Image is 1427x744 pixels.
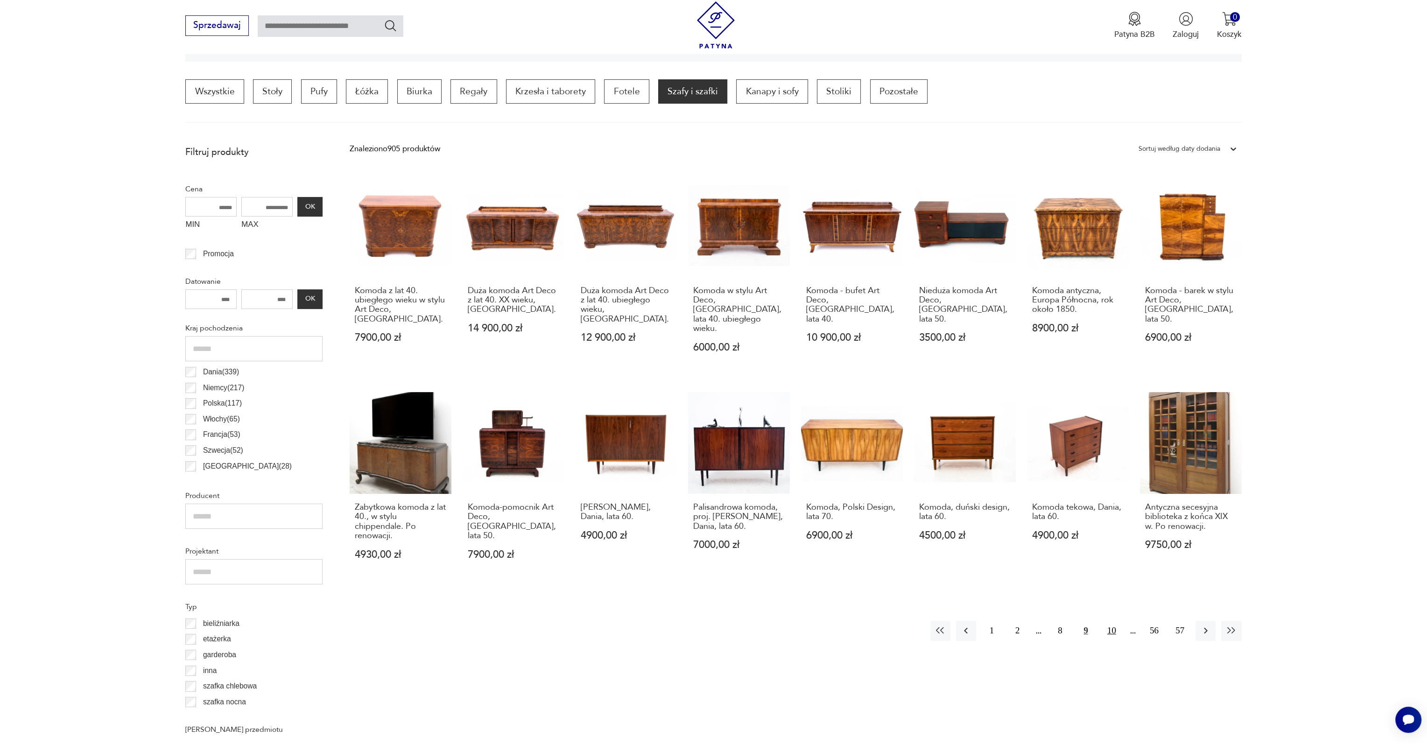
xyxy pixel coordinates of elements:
p: 9750,00 zł [1145,540,1237,550]
button: 8 [1050,621,1070,641]
p: Zaloguj [1173,29,1199,40]
a: Nieduża komoda Art Deco, Polska, lata 50.Nieduża komoda Art Deco, [GEOGRAPHIC_DATA], lata 50.3500... [914,175,1016,374]
a: Duża komoda Art Deco z lat 40. XX wieku, Polska.Duża komoda Art Deco z lat 40. XX wieku, [GEOGRAP... [463,175,564,374]
p: 6900,00 zł [806,531,898,540]
p: Patyna B2B [1114,29,1155,40]
p: Pozostałe [870,79,928,104]
img: Ikona koszyka [1222,12,1237,26]
a: Komoda - barek w stylu Art Deco, Polska, lata 50.Komoda - barek w stylu Art Deco, [GEOGRAPHIC_DAT... [1140,175,1242,374]
button: 1 [982,621,1002,641]
p: Regały [450,79,497,104]
h3: [PERSON_NAME], Dania, lata 60. [580,503,672,522]
button: 10 [1102,621,1122,641]
h3: Komoda w stylu Art Deco, [GEOGRAPHIC_DATA], lata 40. ubiegłego wieku. [693,286,785,334]
iframe: Smartsupp widget button [1395,707,1421,733]
a: Biurka [397,79,442,104]
p: 7000,00 zł [693,540,785,550]
h3: Nieduża komoda Art Deco, [GEOGRAPHIC_DATA], lata 50. [919,286,1011,324]
a: Komoda z lat 40. ubiegłego wieku w stylu Art Deco, Polska.Komoda z lat 40. ubiegłego wieku w styl... [350,175,451,374]
p: 8900,00 zł [1032,323,1124,333]
a: Fotele [604,79,649,104]
h3: Komoda z lat 40. ubiegłego wieku w stylu Art Deco, [GEOGRAPHIC_DATA]. [355,286,446,324]
p: 6900,00 zł [1145,333,1237,343]
a: Komoda, duński design, lata 60.Komoda, duński design, lata 60.4500,00 zł [914,392,1016,582]
a: Komoda, Polski Design, lata 70.Komoda, Polski Design, lata 70.6900,00 zł [801,392,903,582]
button: 2 [1007,621,1027,641]
h3: Komoda, Polski Design, lata 70. [806,503,898,522]
p: Polska ( 117 ) [203,397,242,409]
p: 7900,00 zł [468,550,559,560]
h3: Komoda, duński design, lata 60. [919,503,1011,522]
p: etażerka [203,633,231,645]
p: Filtruj produkty [185,146,323,158]
p: garderoba [203,649,236,661]
p: Typ [185,601,323,613]
div: Znaleziono 905 produktów [350,143,440,155]
p: 12 900,00 zł [580,333,672,343]
a: Kanapy i sofy [736,79,808,104]
button: Sprzedawaj [185,15,248,36]
a: Zabytkowa komoda z lat 40., w stylu chippendale. Po renowacji.Zabytkowa komoda z lat 40., w stylu... [350,392,451,582]
p: inna [203,665,217,677]
button: OK [297,197,323,217]
h3: Zabytkowa komoda z lat 40., w stylu chippendale. Po renowacji. [355,503,446,541]
p: bieliźniarka [203,618,239,630]
button: 56 [1144,621,1164,641]
p: Dania ( 339 ) [203,366,239,378]
p: [GEOGRAPHIC_DATA] ( 28 ) [203,460,292,472]
h3: Komoda tekowa, Dania, lata 60. [1032,503,1124,522]
p: 4930,00 zł [355,550,446,560]
p: szafka chlebowa [203,680,257,692]
button: Szukaj [384,19,397,32]
p: szafka nocna [203,696,246,708]
a: Łóżka [346,79,388,104]
p: 3500,00 zł [919,333,1011,343]
p: Kraj pochodzenia [185,322,323,334]
a: Pufy [301,79,337,104]
button: 57 [1170,621,1190,641]
button: Zaloguj [1173,12,1199,40]
a: Antyczna secesyjna biblioteka z końca XIX w. Po renowacji.Antyczna secesyjna biblioteka z końca X... [1140,392,1242,582]
a: Szafy i szafki [658,79,727,104]
a: Stoły [253,79,292,104]
p: Czechosłowacja ( 22 ) [203,476,268,488]
p: 10 900,00 zł [806,333,898,343]
button: Patyna B2B [1114,12,1155,40]
h3: Duża komoda Art Deco z lat 40. XX wieku, [GEOGRAPHIC_DATA]. [468,286,559,315]
p: 6000,00 zł [693,343,785,352]
a: Stoliki [817,79,861,104]
p: 4500,00 zł [919,531,1011,540]
h3: Komoda antyczna, Europa Północna, rok około 1850. [1032,286,1124,315]
p: Producent [185,490,323,502]
p: Krzesła i taborety [506,79,595,104]
p: Włochy ( 65 ) [203,413,240,425]
a: Komoda - bufet Art Deco, Polska, lata 40.Komoda - bufet Art Deco, [GEOGRAPHIC_DATA], lata 40.10 9... [801,175,903,374]
h3: Komoda - barek w stylu Art Deco, [GEOGRAPHIC_DATA], lata 50. [1145,286,1237,324]
label: MIN [185,217,237,234]
a: Komoda-pomocnik Art Deco, Polska, lata 50.Komoda-pomocnik Art Deco, [GEOGRAPHIC_DATA], lata 50.79... [463,392,564,582]
img: Patyna - sklep z meblami i dekoracjami vintage [692,1,739,49]
a: Duża komoda Art Deco z lat 40. ubiegłego wieku, Polska.Duża komoda Art Deco z lat 40. ubiegłego w... [576,175,677,374]
div: 0 [1230,12,1240,22]
div: Sortuj według daty dodania [1139,143,1220,155]
a: Komoda antyczna, Europa Północna, rok około 1850.Komoda antyczna, Europa Północna, rok około 1850... [1027,175,1129,374]
a: Palisandrowa komoda, proj. Gunni Omann, Dania, lata 60.Palisandrowa komoda, proj. [PERSON_NAME], ... [688,392,790,582]
p: 14 900,00 zł [468,323,559,333]
p: 4900,00 zł [580,531,672,540]
p: Koszyk [1217,29,1242,40]
p: Cena [185,183,323,195]
h3: Komoda - bufet Art Deco, [GEOGRAPHIC_DATA], lata 40. [806,286,898,324]
button: 0Koszyk [1217,12,1242,40]
a: Komoda w stylu Art Deco, Polska, lata 40. ubiegłego wieku.Komoda w stylu Art Deco, [GEOGRAPHIC_DA... [688,175,790,374]
button: OK [297,289,323,309]
p: Promocja [203,248,234,260]
h3: Antyczna secesyjna biblioteka z końca XIX w. Po renowacji. [1145,503,1237,531]
h3: Komoda-pomocnik Art Deco, [GEOGRAPHIC_DATA], lata 50. [468,503,559,541]
p: [PERSON_NAME] przedmiotu [185,723,323,736]
p: 7900,00 zł [355,333,446,343]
